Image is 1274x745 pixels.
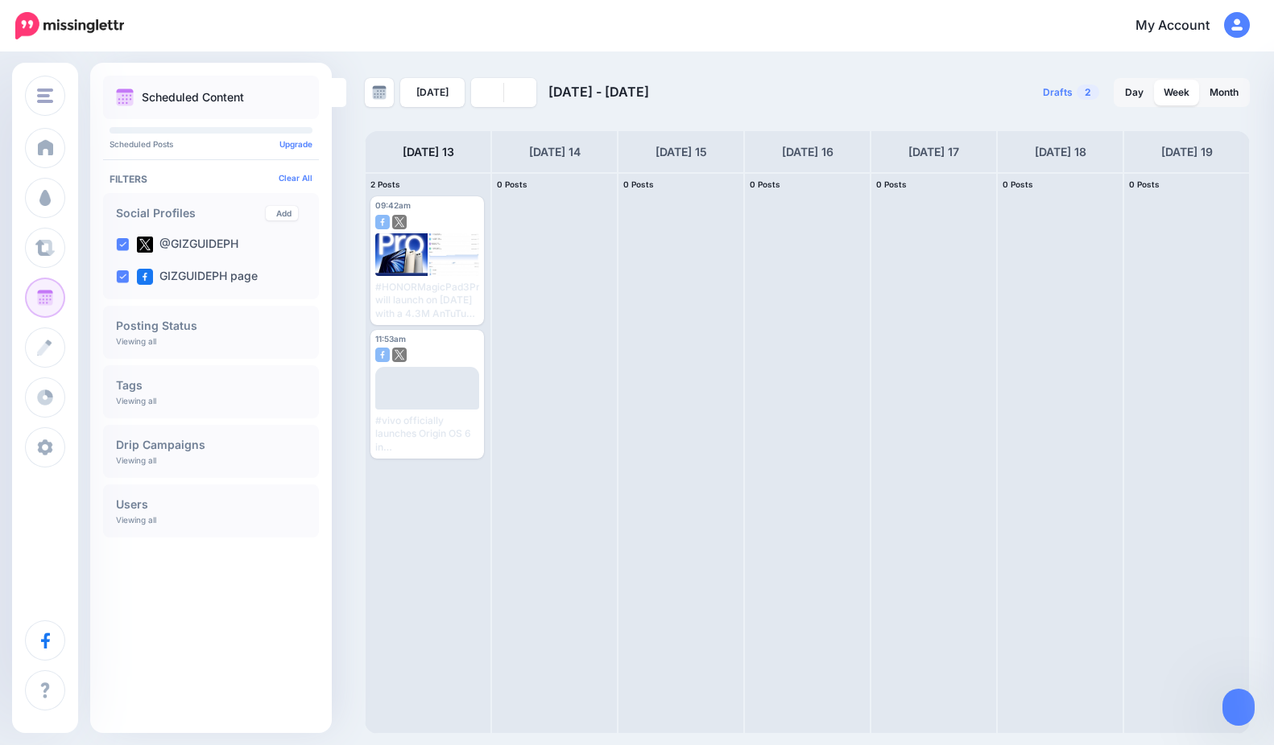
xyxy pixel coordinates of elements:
span: 0 Posts [1003,179,1033,189]
a: [DATE] [400,78,465,107]
h4: [DATE] 19 [1161,142,1213,162]
h4: [DATE] 15 [656,142,707,162]
span: Drafts [1043,88,1073,97]
img: twitter-square.png [392,215,407,229]
h4: Posting Status [116,320,306,331]
img: twitter-square.png [137,237,153,253]
p: Viewing all [116,336,156,346]
div: Loading [405,401,449,424]
p: Viewing all [116,396,156,405]
label: GIZGUIDEPH page [137,269,258,285]
div: #HONORMagicPad3Pro will launch on [DATE] with a 4.3M AnTuTu benchmark. Read here: [URL][DOMAIN_NAME] [375,281,479,320]
img: facebook-square.png [137,269,153,285]
img: calendar-grey-darker.png [372,85,387,100]
div: #vivo officially launches Origin OS 6 in [GEOGRAPHIC_DATA]. It will debut globally this coming [D... [375,414,479,454]
a: Week [1154,80,1199,105]
span: 0 Posts [497,179,527,189]
span: 0 Posts [623,179,654,189]
span: 0 Posts [750,179,780,189]
p: Viewing all [116,515,156,525]
span: [DATE] - [DATE] [548,84,649,100]
h4: [DATE] 18 [1035,142,1086,162]
p: Scheduled Posts [110,140,312,148]
a: My Account [1119,6,1250,46]
h4: Filters [110,173,312,185]
span: 2 [1077,84,1099,100]
span: 09:42am [375,200,411,210]
h4: [DATE] 17 [908,142,959,162]
label: @GIZGUIDEPH [137,237,238,253]
span: 0 Posts [876,179,907,189]
img: facebook-square.png [375,215,390,229]
a: Day [1115,80,1153,105]
img: twitter-square.png [392,348,407,362]
img: calendar.png [116,88,134,106]
img: Missinglettr [15,12,124,39]
span: 11:53am [375,334,406,344]
p: Viewing all [116,455,156,465]
a: Drafts2 [1033,78,1109,107]
a: Add [266,206,298,220]
a: Upgrade [279,139,312,149]
img: facebook-square.png [375,348,390,362]
a: Clear All [279,173,312,183]
h4: [DATE] 16 [782,142,833,162]
img: menu.png [37,88,53,103]
h4: Tags [116,380,306,391]
h4: [DATE] 13 [403,142,454,162]
a: Month [1200,80,1248,105]
span: 0 Posts [1129,179,1160,189]
p: Scheduled Content [142,92,244,103]
h4: Drip Campaigns [116,439,306,451]
h4: [DATE] 14 [529,142,581,162]
h4: Users [116,499,306,510]
span: 2 Posts [370,179,400,189]
h4: Social Profiles [116,208,266,219]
